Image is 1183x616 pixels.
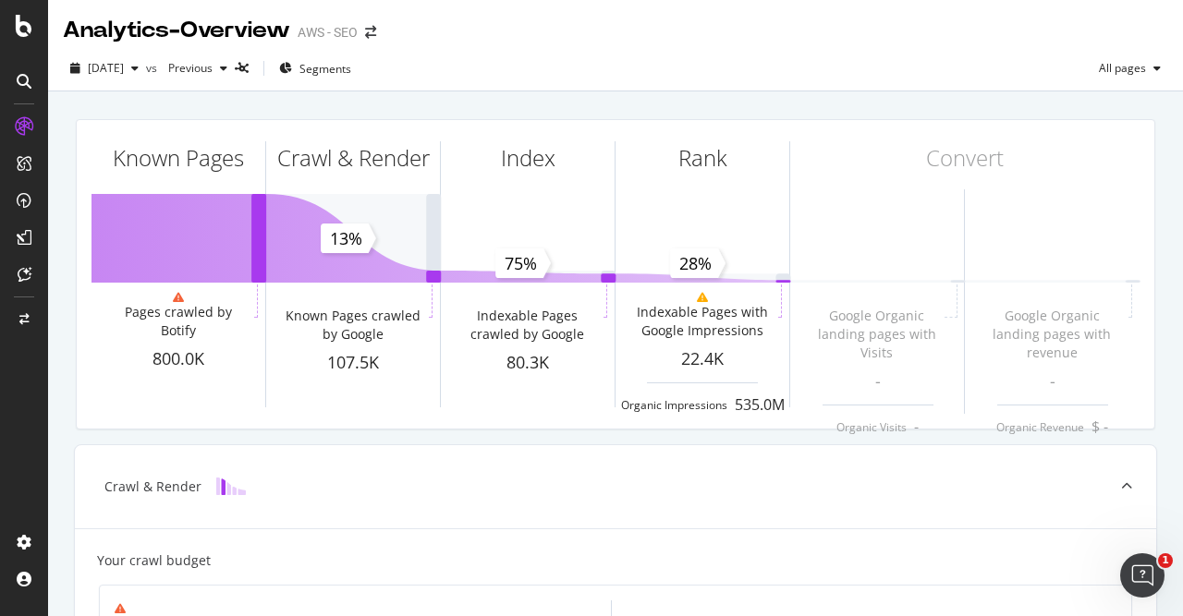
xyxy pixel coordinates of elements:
[441,351,615,375] div: 80.3K
[1092,60,1146,76] span: All pages
[63,15,290,46] div: Analytics - Overview
[104,477,201,496] div: Crawl & Render
[621,397,727,413] div: Organic Impressions
[146,60,161,76] span: vs
[280,307,425,344] div: Known Pages crawled by Google
[629,303,774,340] div: Indexable Pages with Google Impressions
[678,142,727,174] div: Rank
[1120,553,1165,598] iframe: Intercom live chat
[161,60,213,76] span: Previous
[105,303,250,340] div: Pages crawled by Botify
[91,347,265,371] div: 800.0K
[616,347,789,371] div: 22.4K
[298,23,358,42] div: AWS - SEO
[365,26,376,39] div: arrow-right-arrow-left
[161,54,235,83] button: Previous
[216,477,246,495] img: block-icon
[272,54,359,83] button: Segments
[1158,553,1173,568] span: 1
[266,351,440,375] div: 107.5K
[97,551,211,570] div: Your crawl budget
[501,142,555,174] div: Index
[455,307,600,344] div: Indexable Pages crawled by Google
[63,54,146,83] button: [DATE]
[299,61,351,77] span: Segments
[277,142,430,174] div: Crawl & Render
[88,60,124,76] span: 2025 Jul. 30th
[1092,54,1168,83] button: All pages
[735,394,785,416] div: 535.0M
[113,142,244,174] div: Known Pages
